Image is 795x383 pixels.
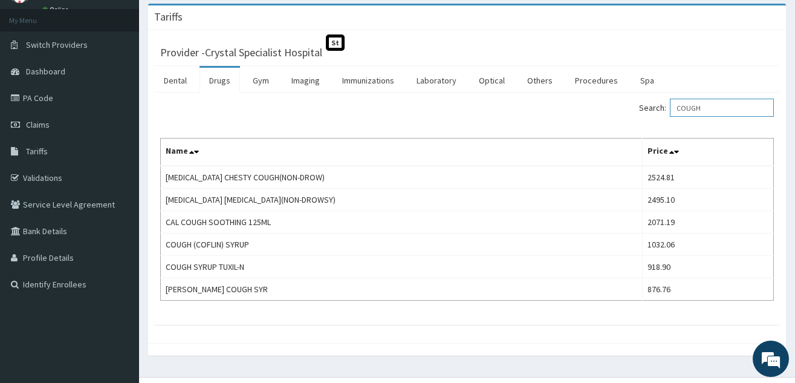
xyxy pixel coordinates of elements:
[643,189,774,211] td: 2495.10
[200,68,240,93] a: Drugs
[161,278,643,301] td: [PERSON_NAME] COUGH SYR
[643,234,774,256] td: 1032.06
[639,99,774,117] label: Search:
[22,61,49,91] img: d_794563401_company_1708531726252_794563401
[643,256,774,278] td: 918.90
[243,68,279,93] a: Gym
[643,278,774,301] td: 876.76
[326,34,345,51] span: St
[42,5,71,14] a: Online
[161,139,643,166] th: Name
[26,39,88,50] span: Switch Providers
[160,47,322,58] h3: Provider - Crystal Specialist Hospital
[6,255,230,297] textarea: Type your message and hit 'Enter'
[670,99,774,117] input: Search:
[469,68,514,93] a: Optical
[631,68,664,93] a: Spa
[26,119,50,130] span: Claims
[161,166,643,189] td: [MEDICAL_DATA] CHESTY COUGH(NON-DROW)
[198,6,227,35] div: Minimize live chat window
[565,68,628,93] a: Procedures
[643,211,774,234] td: 2071.19
[70,114,167,237] span: We're online!
[161,189,643,211] td: [MEDICAL_DATA] [MEDICAL_DATA](NON-DROWSY)
[154,68,196,93] a: Dental
[282,68,329,93] a: Imaging
[26,146,48,157] span: Tariffs
[407,68,466,93] a: Laboratory
[161,256,643,278] td: COUGH SYRUP TUXIL-N
[161,211,643,234] td: CAL COUGH SOOTHING 125ML
[26,66,65,77] span: Dashboard
[518,68,562,93] a: Others
[63,68,203,83] div: Chat with us now
[333,68,404,93] a: Immunizations
[161,234,643,256] td: COUGH (COFLIN) SYRUP
[154,11,183,22] h3: Tariffs
[643,139,774,166] th: Price
[643,166,774,189] td: 2524.81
